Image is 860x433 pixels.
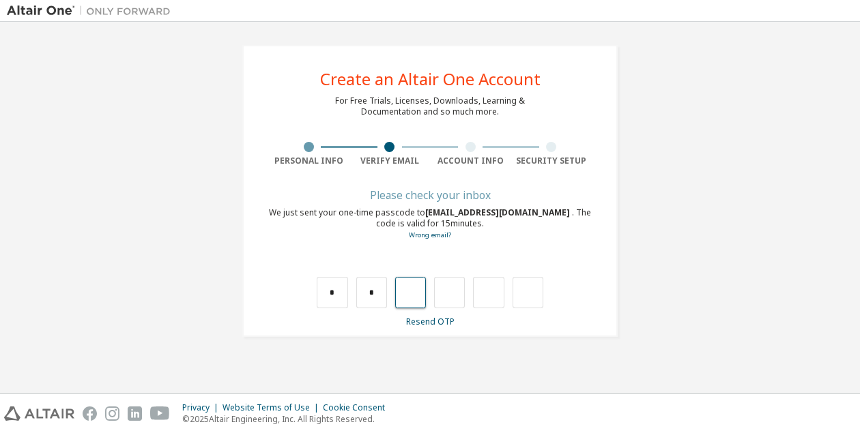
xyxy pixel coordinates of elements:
[511,155,592,166] div: Security Setup
[128,406,142,421] img: linkedin.svg
[268,191,592,199] div: Please check your inbox
[182,413,393,425] p: © 2025 Altair Engineering, Inc. All Rights Reserved.
[105,406,119,421] img: instagram.svg
[406,316,455,327] a: Resend OTP
[320,71,541,87] div: Create an Altair One Account
[425,207,572,218] span: [EMAIL_ADDRESS][DOMAIN_NAME]
[409,230,451,239] a: Go back to the registration form
[430,155,511,166] div: Account Info
[4,406,74,421] img: altair_logo.svg
[150,406,170,421] img: youtube.svg
[268,155,349,166] div: Personal Info
[268,207,592,241] div: We just sent your one-time passcode to . The code is valid for 15 minutes.
[83,406,97,421] img: facebook.svg
[335,95,525,117] div: For Free Trials, Licenses, Downloads, Learning & Documentation and so much more.
[323,402,393,413] div: Cookie Consent
[7,4,177,18] img: Altair One
[349,155,431,166] div: Verify Email
[223,402,323,413] div: Website Terms of Use
[182,402,223,413] div: Privacy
